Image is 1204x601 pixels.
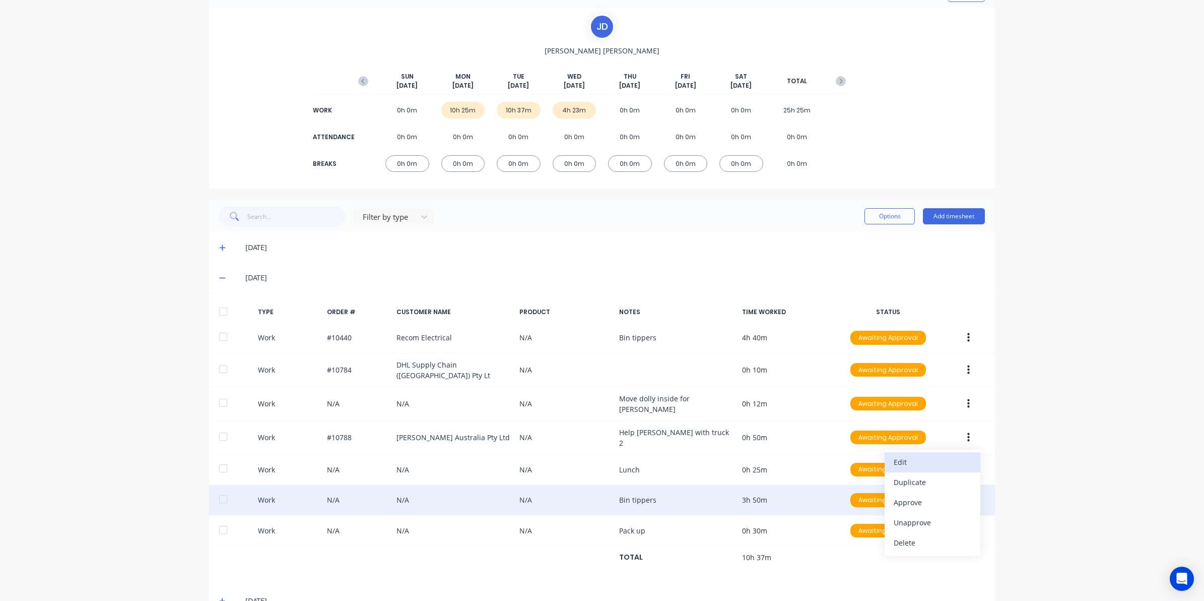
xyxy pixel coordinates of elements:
div: 25h 25m [775,102,819,118]
div: 0h 0m [497,155,541,172]
div: 10h 25m [441,102,485,118]
div: BREAKS [313,159,353,168]
span: [DATE] [452,81,474,90]
div: WORK [313,106,353,115]
div: Awaiting Approval [850,493,926,507]
div: PRODUCT [519,308,611,317]
span: MON [455,72,471,81]
div: 0h 0m [497,129,541,145]
div: Awaiting Approval [850,431,926,445]
div: ATTENDANCE [313,133,353,142]
span: WED [567,72,581,81]
div: 0h 0m [719,129,763,145]
span: [DATE] [730,81,752,90]
span: [DATE] [619,81,640,90]
div: 0h 0m [608,102,652,118]
div: 0h 0m [441,129,485,145]
div: 0h 0m [441,155,485,172]
div: Awaiting Approval [850,463,926,477]
span: SUN [401,72,414,81]
div: Edit [894,455,971,469]
div: 0h 0m [608,129,652,145]
div: 0h 0m [719,155,763,172]
div: 0h 0m [553,155,596,172]
div: Approve [894,495,971,510]
div: [DATE] [245,242,985,253]
span: THU [624,72,636,81]
div: 0h 0m [775,129,819,145]
span: [DATE] [675,81,696,90]
span: [DATE] [396,81,418,90]
div: Awaiting Approval [850,331,926,345]
span: [DATE] [564,81,585,90]
span: TUE [513,72,524,81]
div: [DATE] [245,272,985,283]
div: Open Intercom Messenger [1170,567,1194,591]
span: TOTAL [787,77,807,86]
div: 0h 0m [664,102,708,118]
button: Add timesheet [923,208,985,224]
div: Awaiting Approval [850,363,926,377]
div: NOTES [619,308,734,317]
div: 0h 0m [385,155,429,172]
div: Awaiting Approval [850,524,926,538]
input: Search... [247,206,346,226]
div: 0h 0m [664,129,708,145]
button: Options [864,208,915,224]
span: SAT [735,72,747,81]
div: 4h 23m [553,102,596,118]
div: TYPE [258,308,319,317]
div: Awaiting Approval [850,397,926,411]
span: FRI [681,72,690,81]
div: 0h 0m [775,155,819,172]
span: [PERSON_NAME] [PERSON_NAME] [545,45,659,56]
div: Delete [894,535,971,550]
div: 0h 0m [385,129,429,145]
div: 0h 0m [719,102,763,118]
div: 0h 0m [553,129,596,145]
div: TIME WORKED [742,308,834,317]
div: 0h 0m [664,155,708,172]
div: 0h 0m [608,155,652,172]
div: CUSTOMER NAME [396,308,511,317]
div: 0h 0m [385,102,429,118]
div: STATUS [842,308,934,317]
div: Duplicate [894,475,971,490]
div: J d [589,14,615,39]
div: Unapprove [894,515,971,530]
div: 10h 37m [497,102,541,118]
span: [DATE] [508,81,529,90]
div: ORDER # [327,308,388,317]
